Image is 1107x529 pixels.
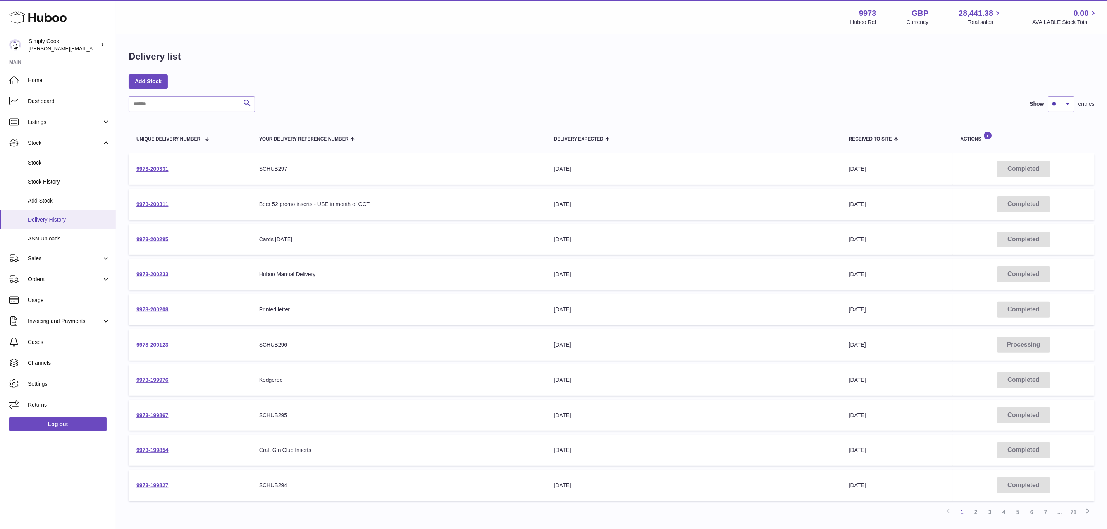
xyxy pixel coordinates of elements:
[29,45,155,52] span: [PERSON_NAME][EMAIL_ADDRESS][DOMAIN_NAME]
[554,271,833,278] div: [DATE]
[28,297,110,304] span: Usage
[968,19,1002,26] span: Total sales
[554,137,603,142] span: Delivery Expected
[983,505,997,519] a: 3
[959,8,993,19] span: 28,441.38
[259,236,539,243] div: Cards [DATE]
[969,505,983,519] a: 2
[28,216,110,223] span: Delivery History
[849,447,866,453] span: [DATE]
[554,341,833,349] div: [DATE]
[259,137,349,142] span: Your Delivery Reference Number
[136,201,169,207] a: 9973-200311
[28,401,110,409] span: Returns
[955,505,969,519] a: 1
[129,74,168,88] a: Add Stock
[961,131,1087,142] div: Actions
[28,197,110,204] span: Add Stock
[849,306,866,313] span: [DATE]
[28,359,110,367] span: Channels
[28,98,110,105] span: Dashboard
[28,380,110,388] span: Settings
[259,482,539,489] div: SCHUB294
[136,236,169,242] a: 9973-200295
[554,165,833,173] div: [DATE]
[129,50,181,63] h1: Delivery list
[28,119,102,126] span: Listings
[259,165,539,173] div: SCHUB297
[859,8,876,19] strong: 9973
[28,159,110,167] span: Stock
[259,271,539,278] div: Huboo Manual Delivery
[1074,8,1089,19] span: 0.00
[849,236,866,242] span: [DATE]
[912,8,928,19] strong: GBP
[1032,8,1098,26] a: 0.00 AVAILABLE Stock Total
[554,306,833,313] div: [DATE]
[1067,505,1081,519] a: 71
[849,412,866,418] span: [DATE]
[28,178,110,185] span: Stock History
[907,19,929,26] div: Currency
[29,38,98,52] div: Simply Cook
[1032,19,1098,26] span: AVAILABLE Stock Total
[9,417,107,431] a: Log out
[136,377,169,383] a: 9973-199976
[849,377,866,383] span: [DATE]
[849,166,866,172] span: [DATE]
[28,276,102,283] span: Orders
[28,77,110,84] span: Home
[1025,505,1039,519] a: 6
[136,166,169,172] a: 9973-200331
[136,447,169,453] a: 9973-199854
[997,505,1011,519] a: 4
[259,412,539,419] div: SCHUB295
[959,8,1002,26] a: 28,441.38 Total sales
[554,376,833,384] div: [DATE]
[136,482,169,488] a: 9973-199827
[9,39,21,51] img: emma@simplycook.com
[28,338,110,346] span: Cases
[136,412,169,418] a: 9973-199867
[554,201,833,208] div: [DATE]
[1011,505,1025,519] a: 5
[28,139,102,147] span: Stock
[136,271,169,277] a: 9973-200233
[259,306,539,313] div: Printed letter
[554,447,833,454] div: [DATE]
[849,201,866,207] span: [DATE]
[28,255,102,262] span: Sales
[849,342,866,348] span: [DATE]
[1030,100,1044,108] label: Show
[28,318,102,325] span: Invoicing and Payments
[136,137,200,142] span: Unique Delivery Number
[554,236,833,243] div: [DATE]
[1039,505,1053,519] a: 7
[1078,100,1095,108] span: entries
[1053,505,1067,519] span: ...
[259,201,539,208] div: Beer 52 promo inserts - USE in month of OCT
[259,341,539,349] div: SCHUB296
[259,376,539,384] div: Kedgeree
[849,271,866,277] span: [DATE]
[259,447,539,454] div: Craft Gin Club Inserts
[554,412,833,419] div: [DATE]
[136,342,169,348] a: 9973-200123
[849,137,892,142] span: Received to Site
[136,306,169,313] a: 9973-200208
[849,482,866,488] span: [DATE]
[554,482,833,489] div: [DATE]
[850,19,876,26] div: Huboo Ref
[28,235,110,242] span: ASN Uploads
